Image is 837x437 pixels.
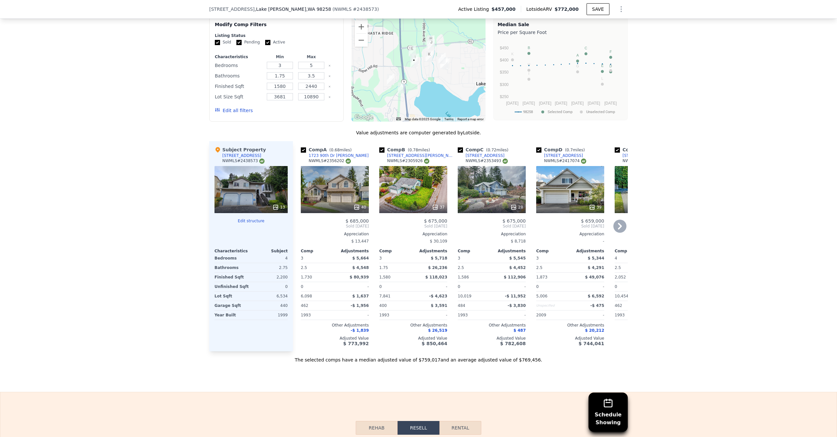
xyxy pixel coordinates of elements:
[536,224,604,229] span: Sold [DATE]
[615,146,668,153] div: Comp E
[259,159,265,164] img: NWMLS Logo
[513,328,526,333] span: $ 487
[506,101,519,106] text: [DATE]
[615,303,622,308] span: 462
[555,101,567,106] text: [DATE]
[539,101,552,106] text: [DATE]
[536,301,569,310] div: Unspecified
[590,303,604,308] span: -$ 475
[576,64,579,68] text: G
[252,254,288,263] div: 4
[509,265,526,270] span: $ 4,452
[251,248,288,254] div: Subject
[586,110,615,114] text: Unselected Comp
[536,256,539,261] span: 3
[571,101,584,106] text: [DATE]
[615,284,617,289] span: 0
[498,37,623,119] svg: A chart.
[214,282,250,291] div: Unfinished Sqft
[588,294,604,298] span: $ 6,592
[301,231,369,237] div: Appreciation
[536,237,604,246] div: -
[493,282,526,291] div: -
[588,265,604,270] span: $ 4,291
[415,311,447,320] div: -
[301,275,312,279] span: 1,730
[379,284,382,289] span: 0
[398,421,439,435] button: Resell
[457,117,484,121] a: Report a map error
[430,239,447,244] span: $ 30,109
[458,311,490,320] div: 1993
[562,148,587,152] span: ( miles)
[585,46,587,50] text: C
[301,336,369,341] div: Adjusted Value
[215,71,263,80] div: Bathrooms
[327,148,354,152] span: ( miles)
[214,254,250,263] div: Bedrooms
[508,303,526,308] span: -$ 3,830
[379,153,455,158] a: [STREET_ADDRESS][PERSON_NAME]
[422,341,447,346] span: $ 850,464
[504,275,526,279] span: $ 112,906
[405,117,440,121] span: Map data ©2025 Google
[500,341,526,346] span: $ 782,608
[214,292,250,301] div: Lot Sqft
[215,92,263,101] div: Lot Size Sqft
[601,64,604,68] text: E
[335,248,369,254] div: Adjustments
[343,341,369,346] span: $ 773,992
[505,294,526,298] span: -$ 11,952
[379,294,390,298] span: 7,841
[536,248,570,254] div: Comp
[334,7,351,12] span: NWMLS
[487,148,496,152] span: 0.72
[570,248,604,254] div: Adjustments
[615,311,647,320] div: 1993
[301,311,333,320] div: 1993
[458,146,511,153] div: Comp C
[350,275,369,279] span: $ 80,939
[500,82,509,87] text: $300
[458,153,504,158] a: [STREET_ADDRESS]
[615,323,683,328] div: Other Adjustments
[352,294,369,298] span: $ 1,637
[297,54,326,59] div: Max
[458,263,490,272] div: 2.5
[466,153,504,158] div: [STREET_ADDRESS]
[604,101,617,106] text: [DATE]
[493,311,526,320] div: -
[379,256,382,261] span: 3
[466,158,508,164] div: NWMLS # 2353493
[458,256,460,261] span: 3
[572,282,604,291] div: -
[536,311,569,320] div: 2009
[215,40,231,45] label: Sold
[405,148,433,152] span: ( miles)
[431,256,447,261] span: $ 5,718
[609,64,612,68] text: D
[215,33,338,38] div: Listing Status
[615,336,683,341] div: Adjusted Value
[526,6,555,12] span: Lotside ARV
[412,54,419,65] div: 9521 29th St NE
[500,46,509,50] text: $450
[255,6,331,12] span: , Lake [PERSON_NAME]
[511,239,526,244] span: $ 8,718
[379,146,433,153] div: Comp B
[301,323,369,328] div: Other Adjustments
[615,3,628,16] button: Show Options
[328,85,331,88] button: Clear
[352,256,369,261] span: $ 5,664
[236,40,260,45] label: Pending
[536,153,583,158] a: [STREET_ADDRESS]
[215,40,220,45] input: Sold
[379,231,447,237] div: Appreciation
[536,275,547,279] span: 1,873
[555,7,579,12] span: $772,000
[301,224,369,229] span: Sold [DATE]
[379,263,412,272] div: 1.75
[576,53,579,57] text: A
[509,256,526,261] span: $ 5,545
